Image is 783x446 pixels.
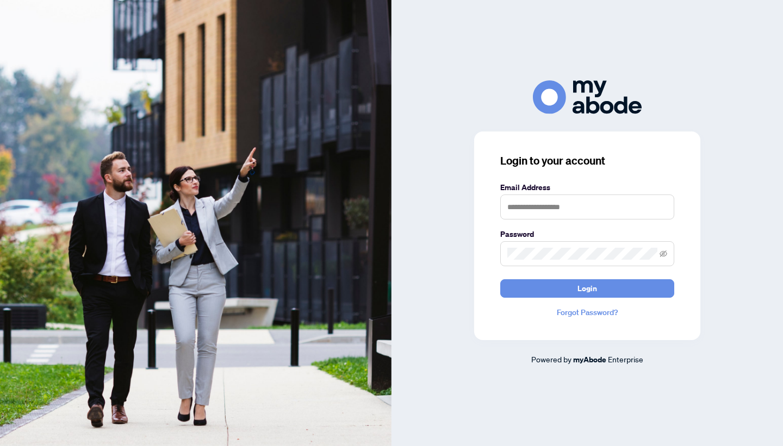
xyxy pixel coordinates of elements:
span: Enterprise [608,354,643,364]
span: eye-invisible [660,250,667,257]
label: Email Address [500,181,674,193]
label: Password [500,228,674,240]
img: ma-logo [533,80,642,114]
h3: Login to your account [500,153,674,168]
span: Login [577,280,597,297]
a: Forgot Password? [500,306,674,318]
span: Powered by [531,354,571,364]
a: myAbode [573,354,606,366]
button: Login [500,279,674,298]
